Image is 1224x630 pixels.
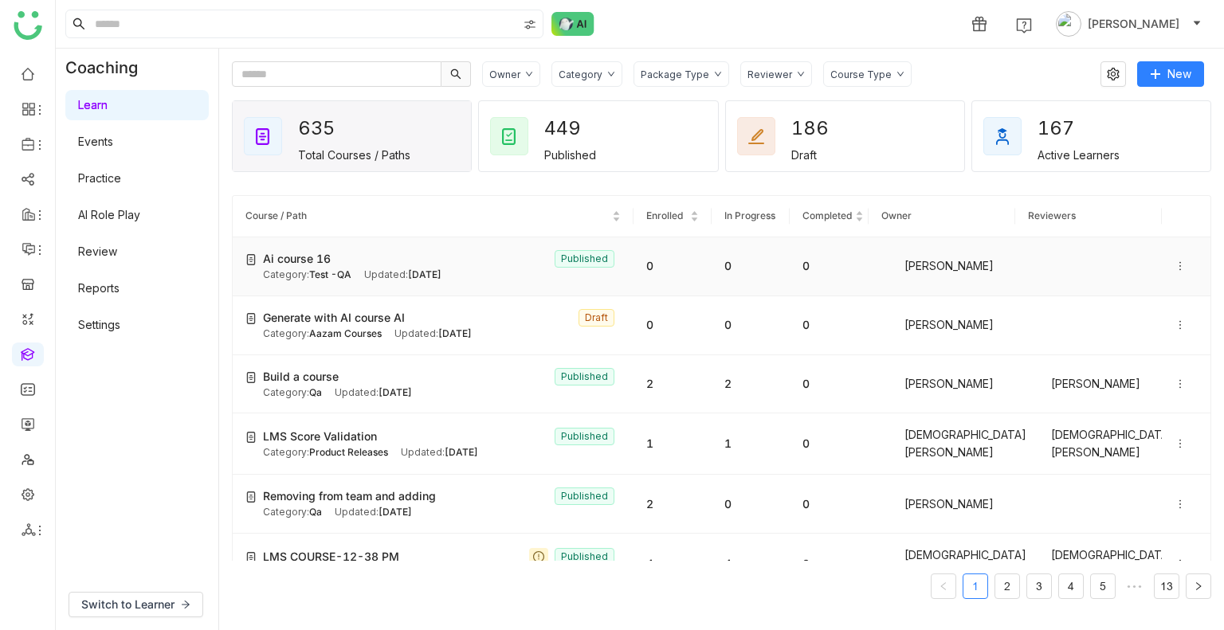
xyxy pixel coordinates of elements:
div: [PERSON_NAME] [881,495,1002,514]
img: avatar [1056,11,1081,37]
td: 0 [790,237,868,296]
td: 0 [712,475,790,534]
button: [PERSON_NAME] [1053,11,1205,37]
div: Active Learners [1038,148,1120,162]
li: 13 [1154,573,1179,599]
nz-tag: Published [555,250,614,268]
div: Updated: [394,327,472,342]
img: create-new-course.svg [245,313,257,324]
img: 684a9ad2de261c4b36a3cd74 [1028,374,1047,393]
li: 1 [963,573,988,599]
div: [PERSON_NAME] [881,315,1002,335]
div: [PERSON_NAME] [881,374,1002,393]
a: 3 [1027,574,1051,598]
div: 635 [298,112,355,145]
td: 0 [634,296,712,355]
div: Updated: [364,268,441,283]
img: active_learners.svg [993,127,1012,146]
td: 2 [712,355,790,414]
img: logo [14,11,42,40]
span: Enrolled [646,209,683,221]
td: 0 [712,237,790,296]
img: 684a9aedde261c4b36a3ced9 [881,374,900,393]
img: total_courses.svg [253,127,273,146]
div: [PERSON_NAME] [881,256,1002,276]
div: Published [544,148,596,162]
td: 4 [712,534,790,595]
span: Build a course [263,368,339,385]
span: LMS COURSE-12-38 PM [263,548,399,565]
li: 4 [1058,573,1084,599]
nz-tag: Published [555,428,614,445]
span: Qa [309,506,322,518]
button: Next Page [1186,573,1211,599]
td: 0 [790,475,868,534]
img: create-new-course.svg [245,432,257,443]
div: [DEMOGRAPHIC_DATA][PERSON_NAME] [881,546,1002,581]
a: Learn [78,98,108,112]
span: Completed [802,209,852,221]
td: 0 [790,296,868,355]
td: 0 [790,413,868,475]
span: [PERSON_NAME] [1088,15,1179,33]
span: Aazam Courses [309,327,382,339]
span: Owner [881,209,912,221]
img: search-type.svg [524,18,536,31]
div: Draft [791,148,817,162]
li: 3 [1026,573,1052,599]
button: Previous Page [931,573,956,599]
a: 5 [1091,574,1115,598]
div: [DEMOGRAPHIC_DATA][PERSON_NAME] [881,426,1002,461]
img: help.svg [1016,18,1032,33]
a: Settings [78,318,120,331]
li: 2 [994,573,1020,599]
img: create-new-course.svg [245,491,257,503]
td: 1 [634,413,712,475]
td: 4 [634,534,712,595]
nz-tag: Published [555,368,614,385]
img: create-new-course.svg [245,372,257,383]
div: Coaching [56,49,162,87]
div: Category: [263,445,388,460]
img: create-new-course.svg [245,552,257,563]
span: [DATE] [379,386,412,398]
a: Practice [78,171,121,185]
div: 449 [544,112,602,145]
img: 684a9ad2de261c4b36a3cd74 [881,315,900,335]
div: Category [559,68,602,80]
a: Review [78,245,117,258]
span: [DATE] [438,327,472,339]
a: 13 [1155,574,1179,598]
div: Category: [263,327,382,342]
td: 2 [634,355,712,414]
span: New [1167,65,1191,83]
span: [DATE] [379,506,412,518]
img: 684a9aedde261c4b36a3ced9 [881,495,900,514]
td: 0 [712,296,790,355]
div: [PERSON_NAME] [1028,374,1149,393]
span: Ai course 16 [263,250,331,268]
li: 5 [1090,573,1116,599]
td: 2 [634,475,712,534]
a: AI Role Play [78,208,140,221]
span: In Progress [724,209,775,221]
div: Course Type [830,68,892,80]
span: Product Releases [309,446,388,458]
div: Category: [263,505,322,520]
span: Switch to Learner [81,596,175,613]
img: 684a9b06de261c4b36a3cf65 [1028,554,1047,573]
div: 167 [1038,112,1095,145]
td: 0 [634,237,712,296]
div: Updated: [401,445,478,460]
div: 186 [791,112,849,145]
div: Package Type [641,68,709,80]
nz-tag: Published [555,487,614,505]
img: 684a9b06de261c4b36a3cf65 [1028,434,1047,453]
div: Updated: [335,505,412,520]
button: Switch to Learner [69,592,203,617]
a: Reports [78,281,120,295]
span: LMS Score Validation [263,428,377,445]
img: published_courses.svg [500,127,519,146]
